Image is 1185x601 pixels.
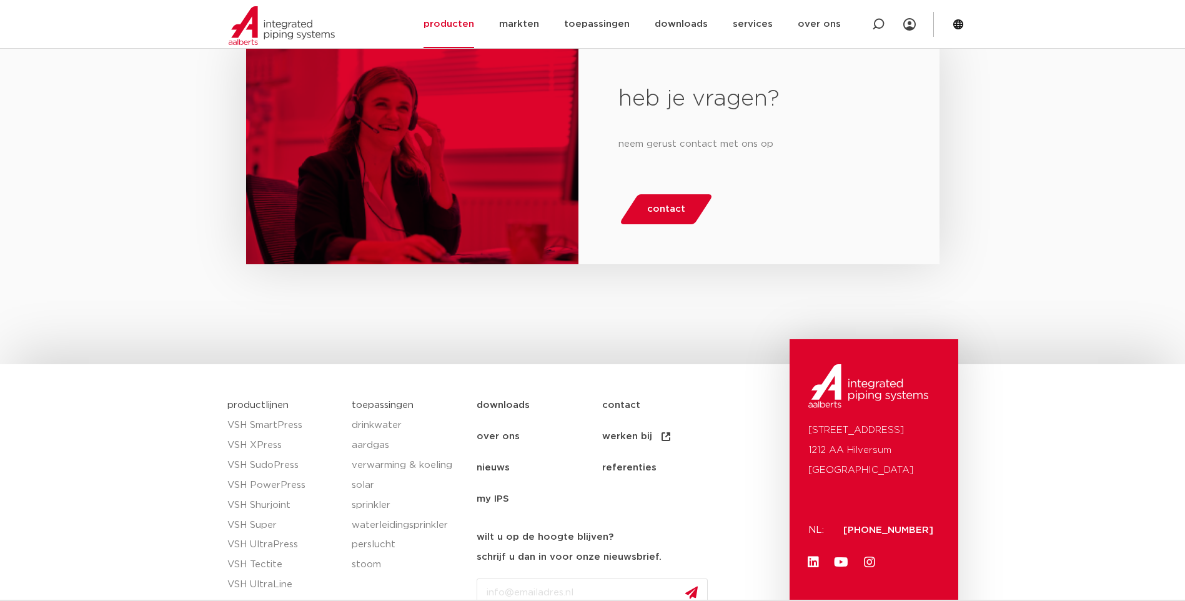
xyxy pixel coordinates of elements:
[618,84,899,114] h2: heb je vragen?
[647,199,685,219] span: contact
[685,586,698,599] img: send.svg
[477,452,602,484] a: nieuws
[352,415,464,435] a: drinkwater
[227,475,340,495] a: VSH PowerPress
[352,435,464,455] a: aardgas
[843,525,933,535] a: [PHONE_NUMBER]
[227,555,340,575] a: VSH Tectite
[808,520,828,540] p: NL:
[477,552,662,562] strong: schrijf u dan in voor onze nieuwsbrief.
[227,415,340,435] a: VSH SmartPress
[808,420,940,480] p: [STREET_ADDRESS] 1212 AA Hilversum [GEOGRAPHIC_DATA]
[477,390,602,421] a: downloads
[227,575,340,595] a: VSH UltraLine
[227,455,340,475] a: VSH SudoPress
[602,452,728,484] a: referenties
[602,421,728,452] a: werken bij
[352,495,464,515] a: sprinkler
[352,475,464,495] a: solar
[602,390,728,421] a: contact
[477,484,602,515] a: my IPS
[352,515,464,535] a: waterleidingsprinkler
[227,400,289,410] a: productlijnen
[227,515,340,535] a: VSH Super
[352,400,414,410] a: toepassingen
[352,455,464,475] a: verwarming & koeling
[618,134,899,154] p: neem gerust contact met ons op
[227,535,340,555] a: VSH UltraPress
[227,495,340,515] a: VSH Shurjoint
[619,194,714,224] a: contact
[227,435,340,455] a: VSH XPress
[477,421,602,452] a: over ons
[477,390,783,515] nav: Menu
[477,532,613,542] strong: wilt u op de hoogte blijven?
[352,555,464,575] a: stoom
[352,535,464,555] a: perslucht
